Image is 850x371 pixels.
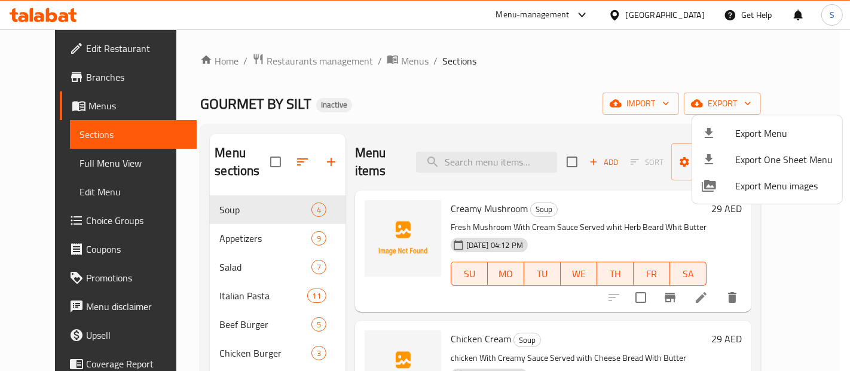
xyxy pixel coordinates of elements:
[692,146,842,173] li: Export one sheet menu items
[735,179,833,193] span: Export Menu images
[735,152,833,167] span: Export One Sheet Menu
[692,173,842,199] li: Export Menu images
[735,126,833,140] span: Export Menu
[692,120,842,146] li: Export menu items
